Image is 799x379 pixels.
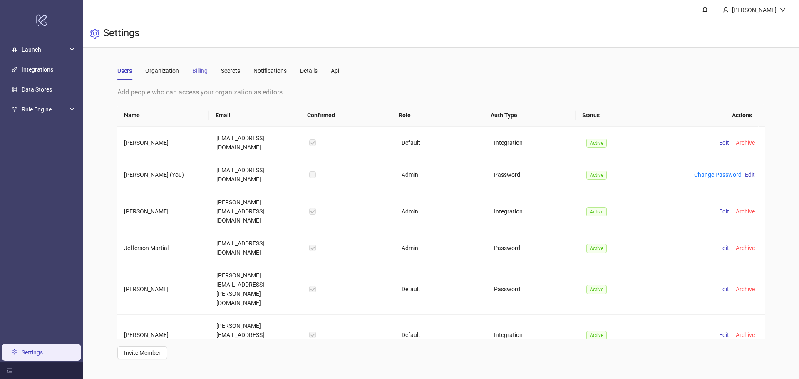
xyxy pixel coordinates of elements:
span: Edit [719,139,729,146]
span: Edit [745,171,755,178]
div: Organization [145,66,179,75]
td: Integration [487,191,580,232]
td: Admin [395,232,487,264]
span: Edit [719,208,729,215]
button: Edit [716,330,732,340]
span: Active [586,171,607,180]
td: [PERSON_NAME][EMAIL_ADDRESS][DOMAIN_NAME] [210,315,302,356]
div: Billing [192,66,208,75]
span: Active [586,244,607,253]
h3: Settings [103,27,139,41]
th: Confirmed [300,104,392,127]
button: Edit [716,206,732,216]
span: down [780,7,786,13]
span: Launch [22,41,67,58]
a: Integrations [22,66,53,73]
span: Active [586,207,607,216]
td: Integration [487,315,580,356]
div: [PERSON_NAME] [729,5,780,15]
td: [PERSON_NAME] [117,191,210,232]
span: rocket [12,47,17,52]
th: Email [209,104,300,127]
span: Active [586,139,607,148]
span: menu-fold [7,368,12,374]
span: Edit [719,286,729,292]
button: Invite Member [117,346,167,359]
button: Archive [732,206,758,216]
span: Archive [736,286,755,292]
button: Edit [716,138,732,148]
span: Rule Engine [22,101,67,118]
td: [EMAIL_ADDRESS][DOMAIN_NAME] [210,127,302,159]
a: Data Stores [22,86,52,93]
td: [EMAIL_ADDRESS][DOMAIN_NAME] [210,159,302,191]
span: Invite Member [124,349,161,356]
td: [PERSON_NAME] [117,264,210,315]
span: setting [90,29,100,39]
span: user [723,7,729,13]
span: Active [586,331,607,340]
button: Archive [732,243,758,253]
td: Admin [395,159,487,191]
button: Edit [742,170,758,180]
button: Archive [732,138,758,148]
a: Settings [22,349,43,356]
button: Edit [716,243,732,253]
span: Edit [719,332,729,338]
span: Archive [736,245,755,251]
td: [PERSON_NAME] [117,127,210,159]
a: Change Password [694,171,742,178]
button: Archive [732,330,758,340]
span: Edit [719,245,729,251]
td: Password [487,232,580,264]
td: [PERSON_NAME][EMAIL_ADDRESS][PERSON_NAME][DOMAIN_NAME] [210,264,302,315]
div: Add people who can access your organization as editors. [117,87,765,97]
span: Archive [736,332,755,338]
div: Users [117,66,132,75]
td: Password [487,264,580,315]
div: Notifications [253,66,287,75]
td: Jefferson Martial [117,232,210,264]
th: Status [576,104,667,127]
th: Auth Type [484,104,576,127]
th: Name [117,104,209,127]
div: Secrets [221,66,240,75]
td: Default [395,127,487,159]
button: Edit [716,284,732,294]
th: Actions [667,104,759,127]
span: fork [12,107,17,112]
td: [PERSON_NAME] [117,315,210,356]
td: [PERSON_NAME] (You) [117,159,210,191]
span: Archive [736,139,755,146]
span: bell [702,7,708,12]
span: Active [586,285,607,294]
td: Admin [395,191,487,232]
span: Archive [736,208,755,215]
td: [EMAIL_ADDRESS][DOMAIN_NAME] [210,232,302,264]
td: Default [395,264,487,315]
td: Integration [487,127,580,159]
div: Api [331,66,339,75]
td: Password [487,159,580,191]
td: [PERSON_NAME][EMAIL_ADDRESS][DOMAIN_NAME] [210,191,302,232]
th: Role [392,104,484,127]
td: Default [395,315,487,356]
button: Archive [732,284,758,294]
div: Details [300,66,318,75]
